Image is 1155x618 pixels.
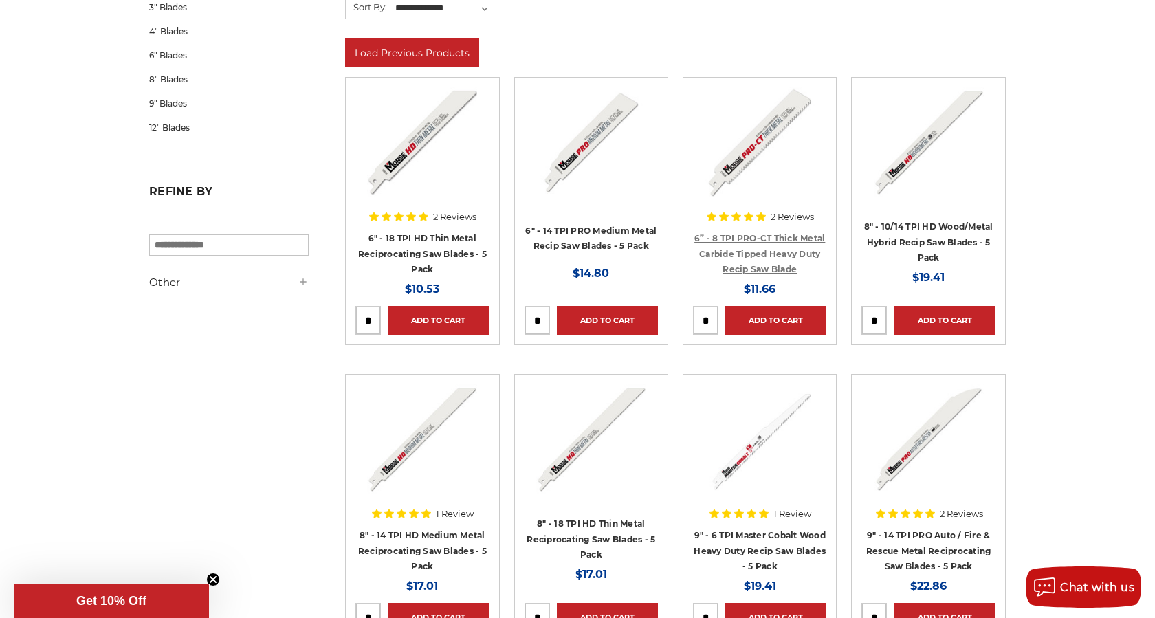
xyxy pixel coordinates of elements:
a: Add to Cart [894,306,995,335]
span: 1 Review [436,509,474,518]
a: 8 inch MK Morse HD medium metal reciprocating saw blade with 14 TPI, ideal for cutting medium thi... [355,384,489,518]
a: MK Morse Pro Line-CT 6 inch 8 TPI thick metal reciprocating saw blade, carbide-tipped for heavy-d... [693,87,826,221]
span: Chat with us [1060,581,1134,594]
img: 6 inch Morse PRO medium metal reciprocating saw blade with 14 TPI, ideal for cutting medium thick... [536,87,646,197]
span: $14.80 [573,267,609,280]
a: 12" Blades [149,115,309,140]
img: 9 inch MK Morse PRO auto, fire and rescue reciprocating saw blade with 14 TPI, ideal for cutting ... [874,384,984,494]
a: 9" Blades [149,91,309,115]
span: $19.41 [912,271,945,284]
a: 4" Blades [149,19,309,43]
a: 9" - 14 TPI PRO Auto / Fire & Rescue Metal Reciprocating Saw Blades - 5 Pack [866,530,991,571]
div: Get 10% OffClose teaser [14,584,209,618]
a: 8 inch Morse HD General Purpose wood and metal reciprocating saw blade with 10/14 TPI, with bi-me... [861,87,995,221]
a: Add to Cart [388,306,489,335]
span: $11.66 [744,283,775,296]
span: 2 Reviews [433,212,476,221]
span: 2 Reviews [771,212,814,221]
a: 6 inch MK Morse HD thin metal reciprocating saw blade with 18 TPI, ideal for cutting thin metal. [355,87,489,221]
a: 9 inch MK Morse PRO auto, fire and rescue reciprocating saw blade with 14 TPI, ideal for cutting ... [861,384,995,518]
a: 9" - 6 TPI Master Cobalt Wood Heavy Duty Recip Saw Blades - 5 Pack [694,530,826,571]
a: 8" - 14 TPI HD Medium Metal Reciprocating Saw Blades - 5 Pack [358,530,487,571]
span: 2 Reviews [940,509,983,518]
img: 8 inch Morse HD General Purpose wood and metal reciprocating saw blade with 10/14 TPI, with bi-me... [874,87,984,197]
h5: Refine by [149,185,309,206]
img: MK Morse Pro Line-CT 6 inch 8 TPI thick metal reciprocating saw blade, carbide-tipped for heavy-d... [705,87,815,197]
a: 8" Blades [149,67,309,91]
a: 6 inch Morse PRO medium metal reciprocating saw blade with 14 TPI, ideal for cutting medium thick... [525,87,658,221]
span: $17.01 [406,580,438,593]
button: Chat with us [1026,566,1141,608]
a: 8" - 18 TPI HD Thin Metal Reciprocating Saw Blades - 5 Pack [527,518,655,560]
span: 1 Review [773,509,811,518]
h5: Other [149,274,309,291]
span: $17.01 [575,568,607,581]
button: Close teaser [206,573,220,586]
span: Get 10% Off [76,594,146,608]
span: $10.53 [405,283,439,296]
img: 9" sawsall blade for wood [705,384,815,494]
a: 9" sawsall blade for wood [693,384,826,518]
span: $19.41 [744,580,776,593]
span: $22.86 [910,580,947,593]
a: 6" Blades [149,43,309,67]
img: 8 inch Morse HD thin metal reciprocating saw blade with 18 TPI, ideal for cutting thin metal shee... [536,384,646,494]
img: 6 inch MK Morse HD thin metal reciprocating saw blade with 18 TPI, ideal for cutting thin metal. [367,87,477,197]
a: 8 inch Morse HD thin metal reciprocating saw blade with 18 TPI, ideal for cutting thin metal shee... [525,384,658,518]
img: 8 inch MK Morse HD medium metal reciprocating saw blade with 14 TPI, ideal for cutting medium thi... [367,384,477,494]
a: Add to Cart [725,306,826,335]
a: 6" - 18 TPI HD Thin Metal Reciprocating Saw Blades - 5 Pack [358,233,487,274]
a: 6” - 8 TPI PRO-CT Thick Metal Carbide Tipped Heavy Duty Recip Saw Blade [694,233,825,274]
a: 8" - 10/14 TPI HD Wood/Metal Hybrid Recip Saw Blades - 5 Pack [864,221,993,263]
a: 6" - 14 TPI PRO Medium Metal Recip Saw Blades - 5 Pack [525,225,657,252]
a: Add to Cart [557,306,658,335]
button: Load Previous Products [345,38,479,67]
